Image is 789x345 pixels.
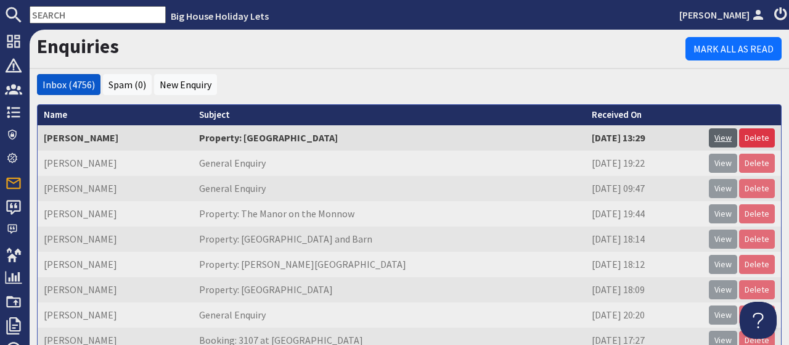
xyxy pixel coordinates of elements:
[586,125,703,151] td: [DATE] 13:29
[38,151,193,176] td: [PERSON_NAME]
[739,128,775,148] a: Delete
[193,176,586,201] td: General Enquiry
[38,176,193,201] td: [PERSON_NAME]
[38,302,193,328] td: [PERSON_NAME]
[38,227,193,252] td: [PERSON_NAME]
[193,277,586,302] td: Property: [GEOGRAPHIC_DATA]
[586,252,703,277] td: [DATE] 18:12
[586,105,703,125] th: Received On
[709,306,737,325] a: View
[709,154,737,173] a: View
[586,302,703,328] td: [DATE] 20:20
[193,125,586,151] td: Property: [GEOGRAPHIC_DATA]
[160,78,211,91] a: New Enquiry
[30,6,166,23] input: SEARCH
[193,302,586,328] td: General Enquiry
[586,151,703,176] td: [DATE] 19:22
[586,277,703,302] td: [DATE] 18:09
[193,227,586,252] td: Property: [GEOGRAPHIC_DATA] and Barn
[108,78,146,91] a: Spam (0)
[38,201,193,227] td: [PERSON_NAME]
[739,280,775,299] a: Delete
[38,125,193,151] td: [PERSON_NAME]
[38,252,193,277] td: [PERSON_NAME]
[740,302,777,339] iframe: Toggle Customer Support
[586,176,703,201] td: [DATE] 09:47
[709,204,737,223] a: View
[193,201,586,227] td: Property: The Manor on the Monnow
[586,227,703,252] td: [DATE] 18:14
[193,252,586,277] td: Property: [PERSON_NAME][GEOGRAPHIC_DATA]
[38,105,193,125] th: Name
[38,277,193,302] td: [PERSON_NAME]
[37,34,119,59] a: Enquiries
[739,154,775,173] a: Delete
[709,128,737,148] a: View
[709,280,737,299] a: View
[586,201,703,227] td: [DATE] 19:44
[739,204,775,223] a: Delete
[739,306,775,325] a: Delete
[709,230,737,249] a: View
[739,255,775,274] a: Delete
[193,151,586,176] td: General Enquiry
[739,230,775,249] a: Delete
[685,37,782,60] a: Mark All As Read
[709,255,737,274] a: View
[193,105,586,125] th: Subject
[43,78,95,91] a: Inbox (4756)
[679,7,767,22] a: [PERSON_NAME]
[709,179,737,198] a: View
[739,179,775,198] a: Delete
[171,10,269,22] a: Big House Holiday Lets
